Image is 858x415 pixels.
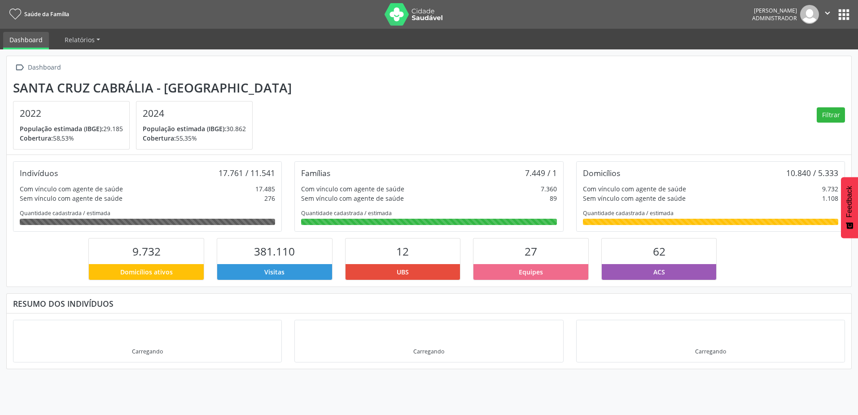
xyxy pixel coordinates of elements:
[6,7,69,22] a: Saúde da Família
[845,186,854,217] span: Feedback
[20,194,123,203] div: Sem vínculo com agente de saúde
[583,194,686,203] div: Sem vínculo com agente de saúde
[24,10,69,18] span: Saúde da Família
[219,168,275,178] div: 17.761 / 11.541
[132,348,163,355] div: Carregando
[397,267,409,277] span: UBS
[541,184,557,194] div: 7.360
[653,267,665,277] span: ACS
[13,61,26,74] i: 
[143,134,176,142] span: Cobertura:
[13,61,62,74] a:  Dashboard
[264,267,285,277] span: Visitas
[836,7,852,22] button: apps
[822,194,838,203] div: 1.108
[143,124,246,133] p: 30.862
[800,5,819,24] img: img
[120,267,173,277] span: Domicílios ativos
[254,244,295,259] span: 381.110
[20,209,275,217] div: Quantidade cadastrada / estimada
[823,8,832,18] i: 
[13,299,845,309] div: Resumo dos indivíduos
[525,168,557,178] div: 7.449 / 1
[143,133,246,143] p: 55,35%
[301,184,404,194] div: Com vínculo com agente de saúde
[301,209,556,217] div: Quantidade cadastrada / estimada
[817,107,845,123] button: Filtrar
[20,108,123,119] h4: 2022
[13,80,292,95] div: Santa Cruz Cabrália - [GEOGRAPHIC_DATA]
[396,244,409,259] span: 12
[822,184,838,194] div: 9.732
[525,244,537,259] span: 27
[413,348,444,355] div: Carregando
[583,209,838,217] div: Quantidade cadastrada / estimada
[3,32,49,49] a: Dashboard
[20,124,103,133] span: População estimada (IBGE):
[20,124,123,133] p: 29.185
[550,194,557,203] div: 89
[653,244,665,259] span: 62
[20,133,123,143] p: 58,53%
[695,348,726,355] div: Carregando
[752,7,797,14] div: [PERSON_NAME]
[20,134,53,142] span: Cobertura:
[143,124,226,133] span: População estimada (IBGE):
[519,267,543,277] span: Equipes
[752,14,797,22] span: Administrador
[20,184,123,194] div: Com vínculo com agente de saúde
[65,35,95,44] span: Relatórios
[143,108,246,119] h4: 2024
[301,194,404,203] div: Sem vínculo com agente de saúde
[819,5,836,24] button: 
[255,184,275,194] div: 17.485
[583,168,620,178] div: Domicílios
[301,168,330,178] div: Famílias
[26,61,62,74] div: Dashboard
[132,244,161,259] span: 9.732
[786,168,838,178] div: 10.840 / 5.333
[58,32,106,48] a: Relatórios
[841,177,858,238] button: Feedback - Mostrar pesquisa
[583,184,686,194] div: Com vínculo com agente de saúde
[20,168,58,178] div: Indivíduos
[264,194,275,203] div: 276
